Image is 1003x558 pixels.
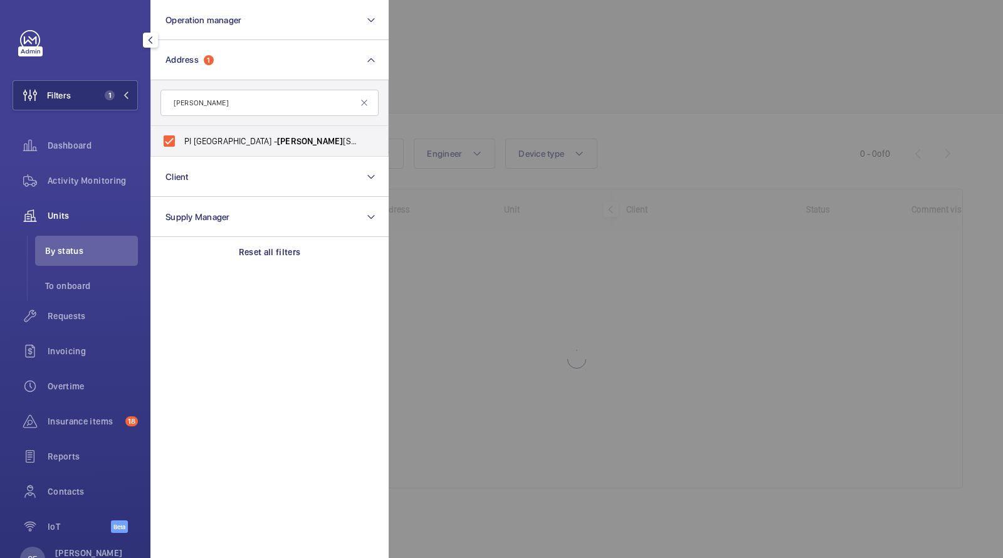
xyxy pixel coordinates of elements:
[48,209,138,222] span: Units
[47,89,71,102] span: Filters
[45,245,138,257] span: By status
[48,310,138,322] span: Requests
[48,450,138,463] span: Reports
[13,80,138,110] button: Filters1
[48,415,120,428] span: Insurance items
[48,139,138,152] span: Dashboard
[48,174,138,187] span: Activity Monitoring
[111,520,128,533] span: Beta
[48,380,138,392] span: Overtime
[48,485,138,498] span: Contacts
[45,280,138,292] span: To onboard
[125,416,138,426] span: 18
[48,520,111,533] span: IoT
[48,345,138,357] span: Invoicing
[105,90,115,100] span: 1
